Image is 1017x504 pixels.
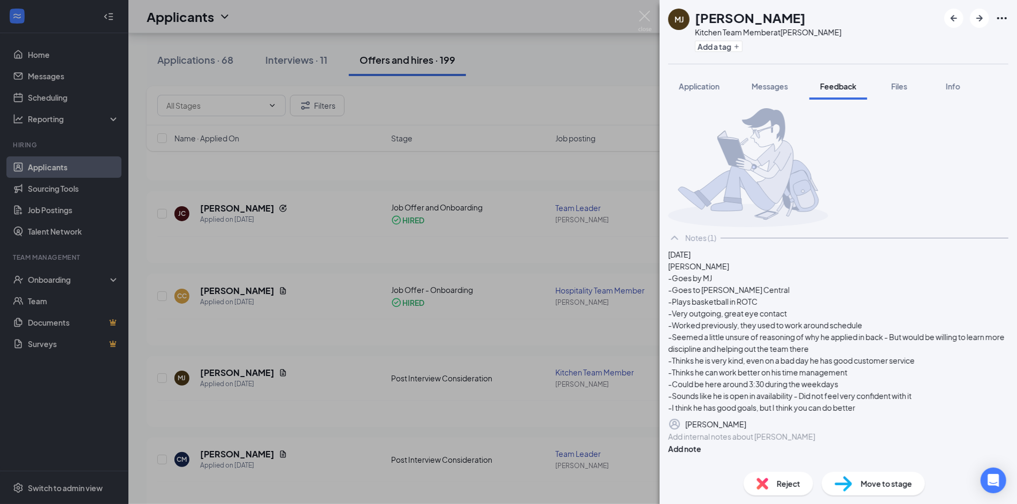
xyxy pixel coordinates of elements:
span: Reject [777,478,800,490]
button: PlusAdd a tag [695,41,743,52]
div: Notes (1) [685,232,716,243]
div: [PERSON_NAME] [685,418,746,430]
svg: Plus [733,43,740,50]
div: MJ [675,14,684,25]
span: Files [891,81,907,91]
h1: [PERSON_NAME] [695,9,806,27]
svg: ArrowRight [973,12,986,25]
span: Messages [752,81,788,91]
span: Info [946,81,960,91]
div: Open Intercom Messenger [981,468,1006,493]
span: [DATE] [668,250,691,259]
span: Application [679,81,720,91]
svg: ArrowLeftNew [947,12,960,25]
span: Move to stage [861,478,912,490]
img: takingNoteManImg [668,108,828,227]
div: Kitchen Team Member at [PERSON_NAME] [695,27,842,37]
svg: ChevronUp [668,231,681,244]
span: Feedback [820,81,857,91]
button: ArrowRight [970,9,989,28]
svg: Ellipses [996,12,1008,25]
button: Add note [668,443,701,455]
button: ArrowLeftNew [944,9,964,28]
svg: Profile [668,418,681,431]
div: [PERSON_NAME] -Goes by MJ -Goes to [PERSON_NAME] Central -Plays basketball in ROTC -Very outgoing... [668,260,1008,413]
